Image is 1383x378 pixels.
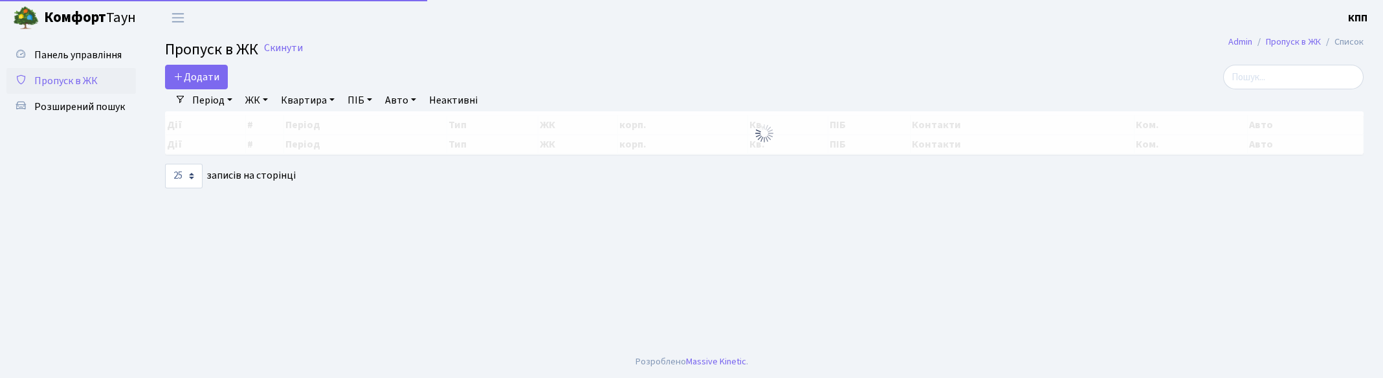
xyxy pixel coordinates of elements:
li: Список [1321,35,1364,49]
b: КПП [1348,11,1367,25]
span: Пропуск в ЖК [34,74,98,88]
a: ПІБ [342,89,377,111]
span: Додати [173,70,219,84]
a: Massive Kinetic [686,355,746,368]
label: записів на сторінці [165,164,296,188]
a: Авто [380,89,421,111]
a: Скинути [264,42,303,54]
select: записів на сторінці [165,164,203,188]
a: Admin [1228,35,1252,49]
a: Розширений пошук [6,94,136,120]
input: Пошук... [1223,65,1364,89]
img: logo.png [13,5,39,31]
a: ЖК [240,89,273,111]
a: КПП [1348,10,1367,26]
span: Пропуск в ЖК [165,38,258,61]
nav: breadcrumb [1209,28,1383,56]
a: Пропуск в ЖК [6,68,136,94]
a: Додати [165,65,228,89]
div: Розроблено . [636,355,748,369]
img: Обробка... [754,123,775,144]
span: Панель управління [34,48,122,62]
span: Розширений пошук [34,100,125,114]
a: Панель управління [6,42,136,68]
a: Неактивні [424,89,483,111]
b: Комфорт [44,7,106,28]
button: Переключити навігацію [162,7,194,28]
a: Пропуск в ЖК [1266,35,1321,49]
a: Період [187,89,238,111]
span: Таун [44,7,136,29]
a: Квартира [276,89,340,111]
